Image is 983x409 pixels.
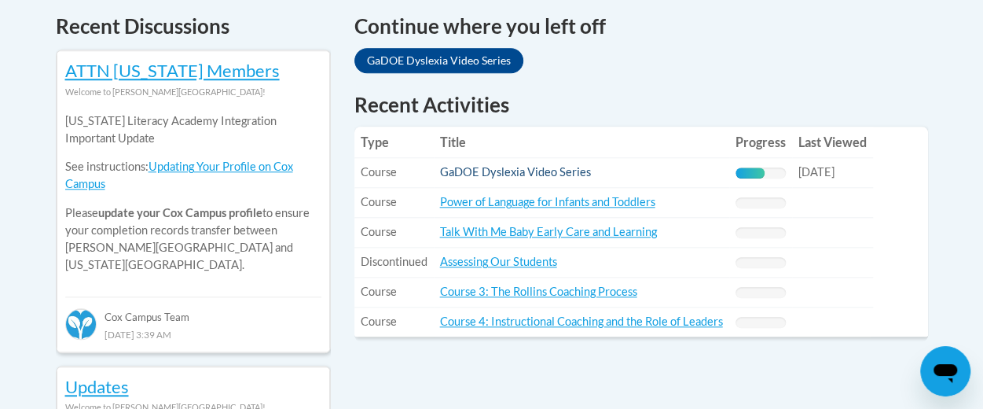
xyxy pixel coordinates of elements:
[440,165,591,179] a: GaDOE Dyslexia Video Series
[361,195,397,208] span: Course
[434,127,729,158] th: Title
[729,127,792,158] th: Progress
[440,285,637,298] a: Course 3: The Rollins Coaching Process
[354,11,928,42] h4: Continue where you left off
[361,285,397,298] span: Course
[735,168,765,179] div: Progress, %
[354,90,928,119] h1: Recent Activities
[65,308,97,340] img: Cox Campus Team
[440,195,655,208] a: Power of Language for Infants and Toddlers
[440,255,557,268] a: Assessing Our Students
[361,315,397,328] span: Course
[798,165,834,179] span: [DATE]
[65,101,321,286] div: Please to ensure your completion records transfer between [PERSON_NAME][GEOGRAPHIC_DATA] and [US_...
[920,346,970,396] iframe: Button to launch messaging window
[65,297,321,325] div: Cox Campus Team
[65,158,321,193] p: See instructions:
[440,315,723,328] a: Course 4: Instructional Coaching and the Role of Leaders
[440,225,657,238] a: Talk With Me Baby Early Care and Learning
[65,376,129,397] a: Updates
[65,112,321,147] p: [US_STATE] Literacy Academy Integration Important Update
[354,48,523,73] a: GaDOE Dyslexia Video Series
[361,225,397,238] span: Course
[65,160,293,190] a: Updating Your Profile on Cox Campus
[361,165,397,179] span: Course
[98,206,262,219] b: update your Cox Campus profile
[65,83,321,101] div: Welcome to [PERSON_NAME][GEOGRAPHIC_DATA]!
[361,255,427,268] span: Discontinued
[56,11,331,42] h4: Recent Discussions
[792,127,873,158] th: Last Viewed
[65,326,321,343] div: [DATE] 3:39 AM
[65,60,280,81] a: ATTN [US_STATE] Members
[354,127,434,158] th: Type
